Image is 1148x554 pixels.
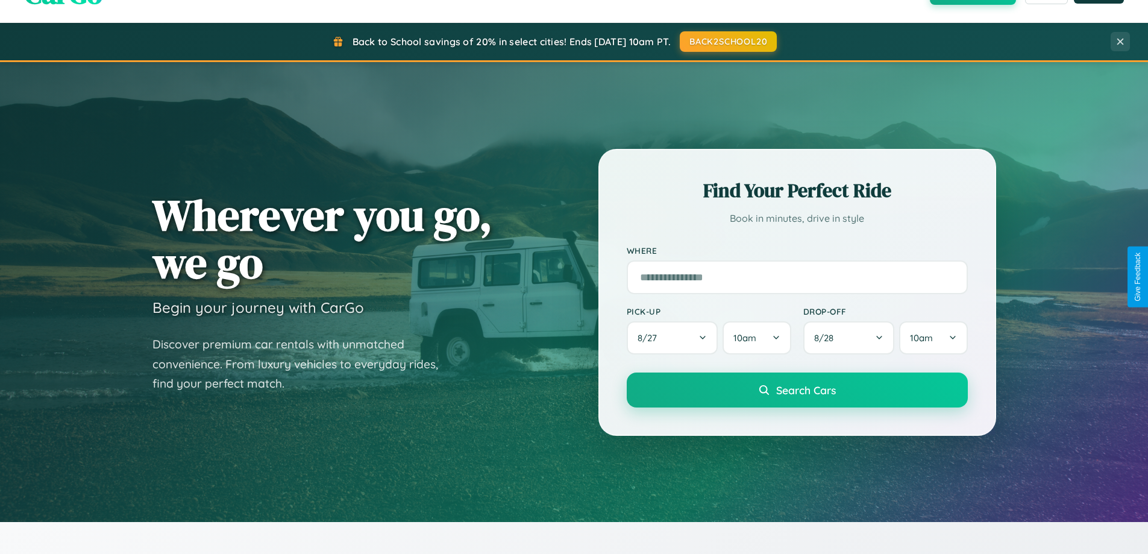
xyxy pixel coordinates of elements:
h1: Wherever you go, we go [152,191,492,286]
button: 10am [899,321,967,354]
button: 8/27 [627,321,718,354]
span: Back to School savings of 20% in select cities! Ends [DATE] 10am PT. [353,36,671,48]
label: Where [627,245,968,256]
button: Search Cars [627,373,968,408]
span: Search Cars [776,383,836,397]
p: Book in minutes, drive in style [627,210,968,227]
label: Pick-up [627,306,791,316]
span: 10am [733,332,756,344]
span: 8 / 28 [814,332,839,344]
p: Discover premium car rentals with unmatched convenience. From luxury vehicles to everyday rides, ... [152,335,454,394]
button: 10am [723,321,791,354]
h3: Begin your journey with CarGo [152,298,364,316]
label: Drop-off [803,306,968,316]
h2: Find Your Perfect Ride [627,177,968,204]
button: 8/28 [803,321,895,354]
div: Give Feedback [1134,253,1142,301]
span: 8 / 27 [638,332,663,344]
span: 10am [910,332,933,344]
button: BACK2SCHOOL20 [680,31,777,52]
